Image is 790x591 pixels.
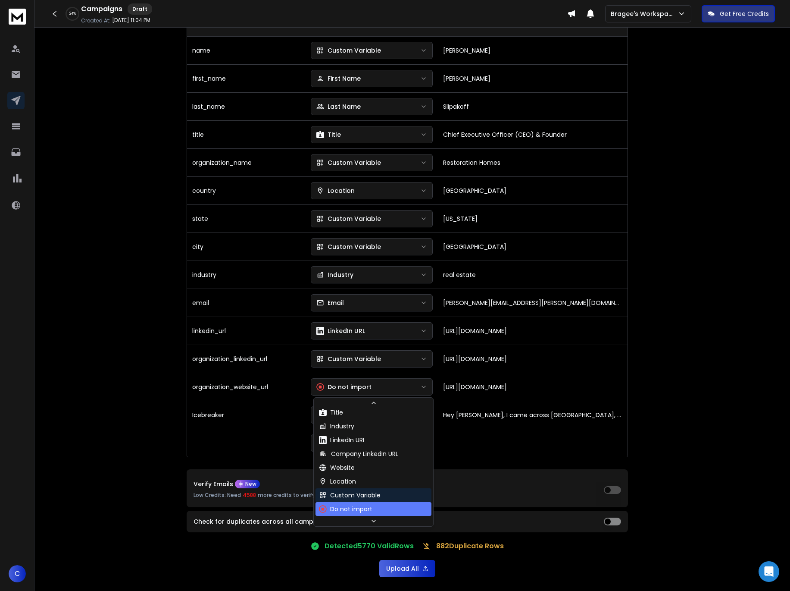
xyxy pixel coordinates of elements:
[187,317,306,345] td: linkedin_url
[187,64,306,92] td: first_name
[187,401,306,429] td: Icebreaker
[194,490,374,500] p: Low Credits: Need more credits to verify leads.
[438,233,628,261] td: [GEOGRAPHIC_DATA]
[81,17,110,24] p: Created At:
[316,270,353,279] div: Industry
[187,204,306,233] td: state
[438,120,628,148] td: Chief Executive Officer (CEO) & Founder
[319,491,381,500] div: Custom Variable
[325,541,414,551] p: Detected 5770 Valid Rows
[112,17,150,24] p: [DATE] 11:04 PM
[438,289,628,317] td: [PERSON_NAME][EMAIL_ADDRESS][PERSON_NAME][DOMAIN_NAME]
[316,186,355,195] div: Location
[438,64,628,92] td: [PERSON_NAME]
[187,233,306,261] td: city
[759,561,779,582] div: Open Intercom Messenger
[187,289,306,317] td: email
[438,92,628,120] td: Slipakoff
[438,204,628,233] td: [US_STATE]
[81,4,122,14] h1: Campaigns
[187,373,306,401] td: organization_website_url
[9,9,26,25] img: logo
[69,11,76,16] p: 24 %
[319,422,354,431] div: Industry
[316,299,344,307] div: Email
[438,176,628,204] td: [GEOGRAPHIC_DATA]
[235,480,260,488] div: New
[438,345,628,373] td: [URL][DOMAIN_NAME]
[316,327,365,335] div: LinkedIn URL
[319,450,398,458] div: Company LinkedIn URL
[379,560,435,577] button: Upload All
[316,214,381,223] div: Custom Variable
[194,519,387,525] label: Check for duplicates across all campaigns in this workspace
[316,102,361,111] div: Last Name
[316,46,381,55] div: Custom Variable
[187,261,306,289] td: industry
[438,261,628,289] td: real estate
[611,9,678,18] p: Bragee's Workspace
[319,505,372,513] div: Do not import
[316,242,381,251] div: Custom Variable
[720,9,769,18] p: Get Free Credits
[187,148,306,176] td: organization_name
[438,36,628,64] td: [PERSON_NAME]
[438,317,628,345] td: [URL][DOMAIN_NAME]
[243,492,256,499] span: 4588
[316,383,372,391] div: Do not import
[316,355,381,363] div: Custom Variable
[438,148,628,176] td: Restoration Homes
[187,120,306,148] td: title
[316,74,361,83] div: First Name
[438,373,628,401] td: [URL][DOMAIN_NAME]
[187,36,306,64] td: name
[319,463,355,472] div: Website
[316,158,381,167] div: Custom Variable
[187,92,306,120] td: last_name
[187,176,306,204] td: country
[316,130,341,139] div: Title
[128,3,152,15] div: Draft
[436,541,504,551] p: 882 Duplicate Rows
[194,481,233,487] p: Verify Emails
[319,436,365,444] div: LinkedIn URL
[438,401,628,429] td: Hey [PERSON_NAME], I came across [GEOGRAPHIC_DATA], and the brand immediately stood out—sleek, se...
[319,477,356,486] div: Location
[9,565,26,582] span: C
[319,408,343,417] div: Title
[187,345,306,373] td: organization_linkedin_url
